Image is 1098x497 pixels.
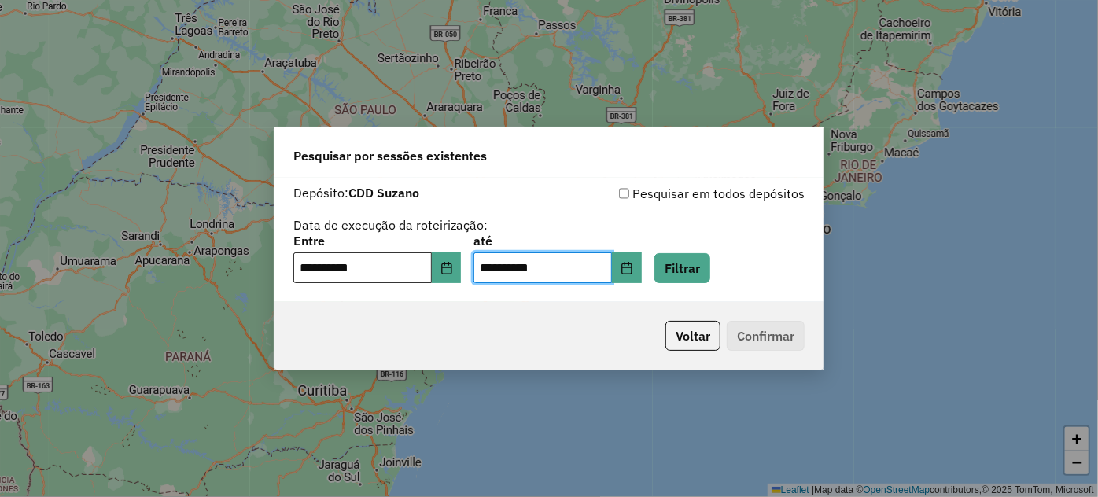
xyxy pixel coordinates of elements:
[348,185,419,201] strong: CDD Suzano
[293,146,487,165] span: Pesquisar por sessões existentes
[612,252,642,284] button: Choose Date
[293,215,488,234] label: Data de execução da roteirização:
[473,231,641,250] label: até
[665,321,720,351] button: Voltar
[432,252,462,284] button: Choose Date
[654,253,710,283] button: Filtrar
[293,231,461,250] label: Entre
[549,184,805,203] div: Pesquisar em todos depósitos
[293,183,419,202] label: Depósito:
